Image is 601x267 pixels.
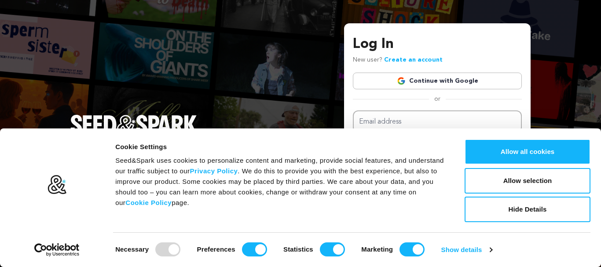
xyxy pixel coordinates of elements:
a: Show details [441,243,492,256]
input: Email address [353,110,522,133]
a: Seed&Spark Homepage [70,115,197,152]
img: logo [47,175,67,195]
strong: Marketing [361,245,393,253]
a: Usercentrics Cookiebot - opens in a new window [18,243,95,256]
strong: Preferences [197,245,235,253]
button: Allow all cookies [465,139,590,165]
a: Continue with Google [353,73,522,89]
a: Cookie Policy [125,199,172,206]
strong: Statistics [283,245,313,253]
a: Create an account [384,57,443,63]
button: Hide Details [465,197,590,222]
img: Seed&Spark Logo [70,115,197,134]
button: Allow selection [465,168,590,194]
span: or [429,95,446,103]
img: Google logo [397,77,406,85]
div: Seed&Spark uses cookies to personalize content and marketing, provide social features, and unders... [115,155,445,208]
h3: Log In [353,34,522,55]
strong: Necessary [115,245,149,253]
p: New user? [353,55,443,66]
a: Privacy Policy [190,167,238,175]
div: Cookie Settings [115,142,445,152]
